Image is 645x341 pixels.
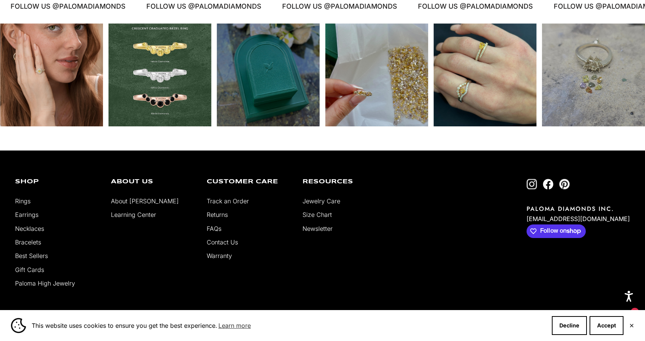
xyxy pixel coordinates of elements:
div: Instagram post opens in a popup [217,23,320,126]
a: Returns [207,211,228,218]
a: Paloma High Jewelry [15,280,75,287]
button: Accept [590,316,623,335]
p: PALOMA DIAMONDS INC. [527,204,630,213]
a: Bracelets [15,238,41,246]
p: FOLLOW US @PALOMADIAMONDS [281,1,396,12]
a: Earrings [15,211,38,218]
a: Learn more [217,320,252,331]
button: Close [629,323,634,328]
a: Warranty [207,252,232,260]
p: Customer Care [207,179,291,185]
div: Instagram post opens in a popup [108,23,211,126]
a: Follow on Facebook [543,179,553,189]
a: FAQs [207,225,221,232]
div: Instagram post opens in a popup [542,23,645,126]
button: Decline [552,316,587,335]
a: Learning Center [111,211,156,218]
a: Gift Cards [15,266,44,273]
a: Size Chart [303,211,332,218]
img: Cookie banner [11,318,26,333]
a: Rings [15,197,31,205]
a: Follow on Instagram [527,179,537,189]
a: Newsletter [303,225,333,232]
a: Jewelry Care [303,197,340,205]
p: Resources [303,179,387,185]
p: Shop [15,179,100,185]
p: FOLLOW US @PALOMADIAMONDS [145,1,260,12]
a: Track an Order [207,197,249,205]
span: This website uses cookies to ensure you get the best experience. [32,320,546,331]
p: [EMAIL_ADDRESS][DOMAIN_NAME] [527,213,630,224]
a: Follow on Pinterest [559,179,570,189]
div: Instagram post opens in a popup [434,23,537,126]
p: FOLLOW US @PALOMADIAMONDS [416,1,531,12]
a: Contact Us [207,238,238,246]
p: FOLLOW US @PALOMADIAMONDS [9,1,124,12]
div: Instagram post opens in a popup [325,23,428,126]
a: Necklaces [15,225,44,232]
a: Best Sellers [15,252,48,260]
p: About Us [111,179,195,185]
a: About [PERSON_NAME] [111,197,179,205]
